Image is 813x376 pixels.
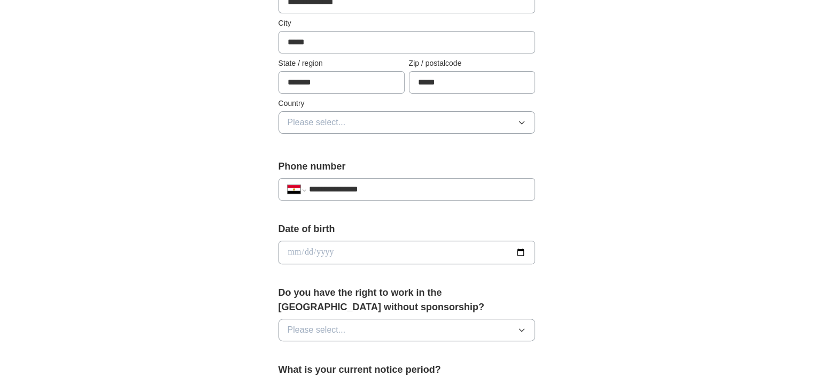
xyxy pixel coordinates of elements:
button: Please select... [278,111,535,134]
span: Please select... [288,324,346,336]
label: Zip / postalcode [409,58,535,69]
label: State / region [278,58,405,69]
label: Country [278,98,535,109]
label: Do you have the right to work in the [GEOGRAPHIC_DATA] without sponsorship? [278,286,535,314]
label: City [278,18,535,29]
button: Please select... [278,319,535,341]
span: Please select... [288,116,346,129]
label: Phone number [278,159,535,174]
label: Date of birth [278,222,535,236]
